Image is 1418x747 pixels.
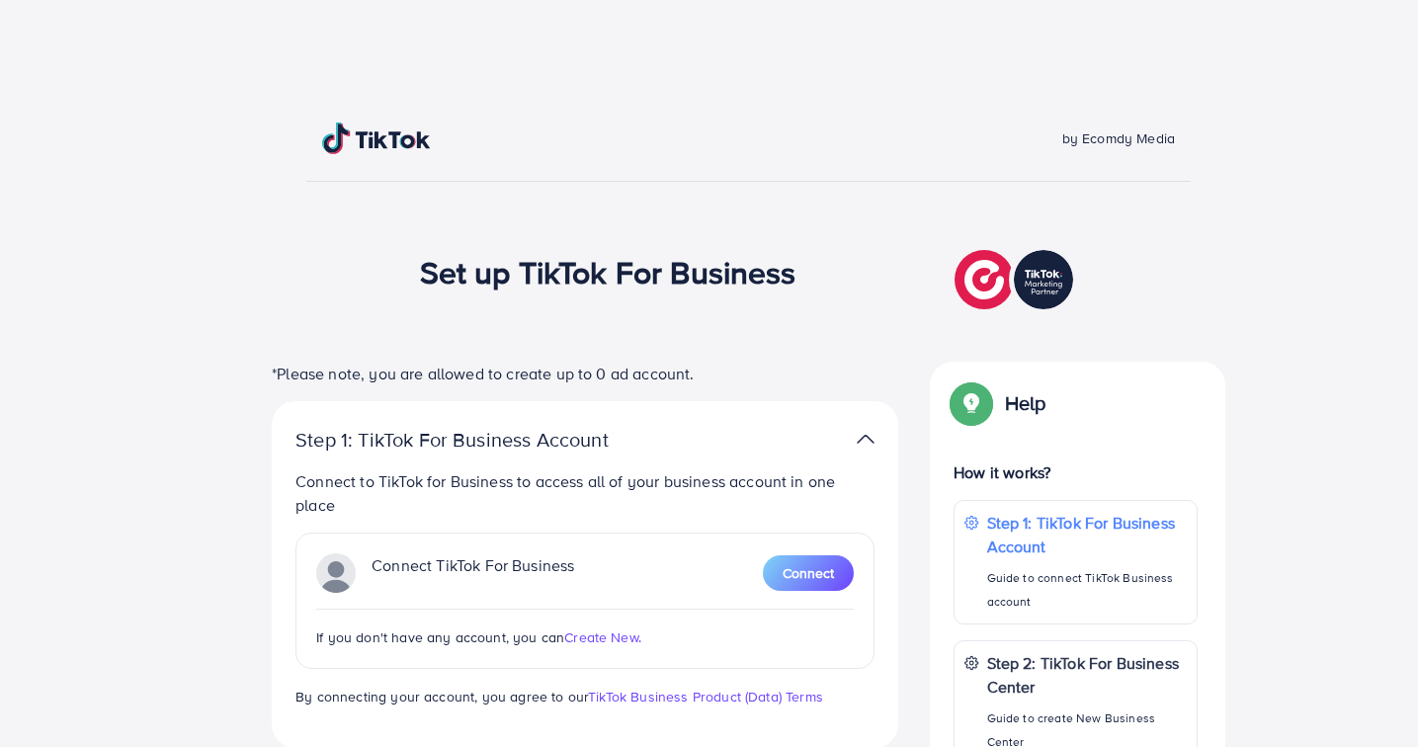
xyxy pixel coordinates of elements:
button: Connect [763,555,854,591]
p: Step 1: TikTok For Business Account [295,428,671,452]
p: Step 1: TikTok For Business Account [987,511,1187,558]
p: Connect to TikTok for Business to access all of your business account in one place [295,469,875,517]
p: How it works? [954,460,1198,484]
a: TikTok Business Product (Data) Terms [588,687,823,706]
p: Help [1005,391,1046,415]
span: If you don't have any account, you can [316,627,564,647]
span: by Ecomdy Media [1062,128,1175,148]
span: Connect [783,563,834,583]
h1: Set up TikTok For Business [420,253,796,290]
p: Connect TikTok For Business [372,553,574,593]
img: TikTok partner [955,245,1078,314]
p: Guide to connect TikTok Business account [987,566,1187,614]
img: TikTok [322,123,431,154]
p: Step 2: TikTok For Business Center [987,651,1187,699]
img: TikTok partner [316,553,356,593]
p: *Please note, you are allowed to create up to 0 ad account. [272,362,898,385]
span: Create New. [564,627,641,647]
p: By connecting your account, you agree to our [295,685,875,708]
img: TikTok partner [857,425,875,454]
img: Popup guide [954,385,989,421]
